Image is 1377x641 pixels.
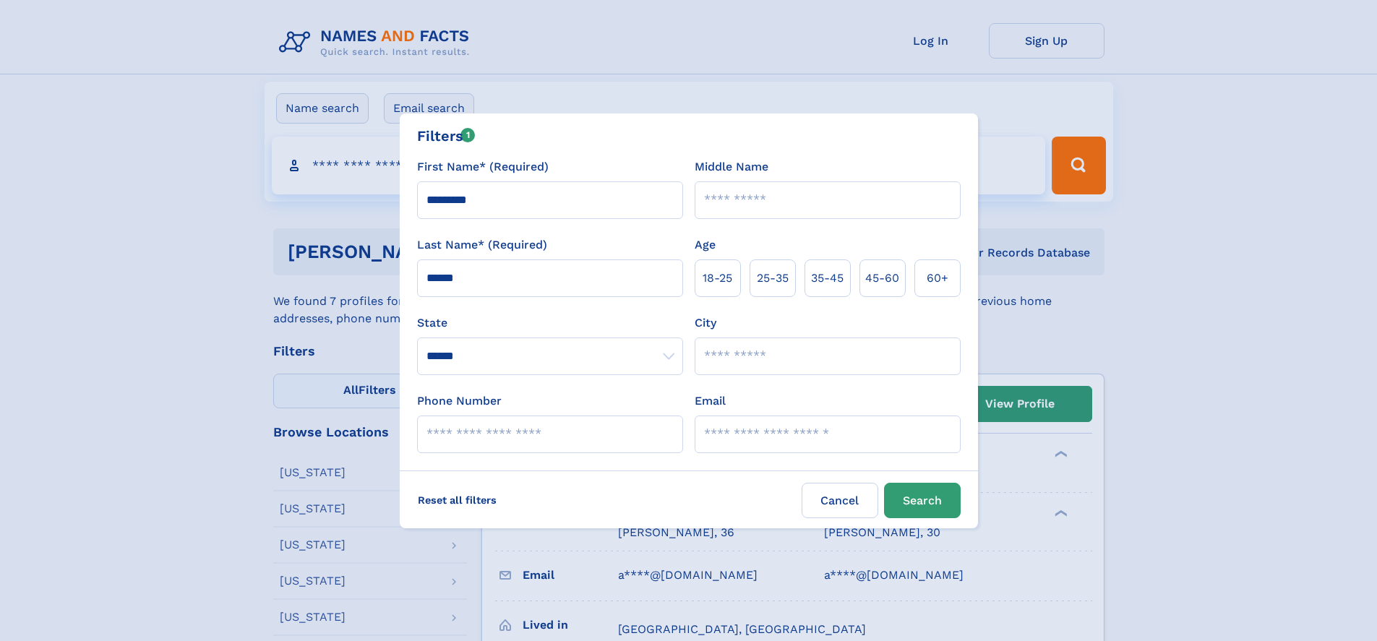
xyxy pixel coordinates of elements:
label: Cancel [802,483,878,518]
label: City [695,314,716,332]
label: Reset all filters [408,483,506,517]
span: 25‑35 [757,270,789,287]
div: Filters [417,125,476,147]
label: Phone Number [417,392,502,410]
span: 45‑60 [865,270,899,287]
label: State [417,314,683,332]
span: 35‑45 [811,270,844,287]
span: 60+ [927,270,948,287]
span: 18‑25 [703,270,732,287]
label: Middle Name [695,158,768,176]
label: Email [695,392,726,410]
label: Age [695,236,716,254]
label: Last Name* (Required) [417,236,547,254]
button: Search [884,483,961,518]
label: First Name* (Required) [417,158,549,176]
